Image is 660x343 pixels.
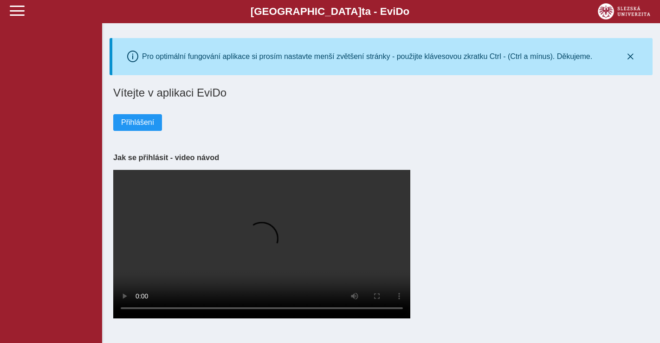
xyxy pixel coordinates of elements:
[113,170,410,318] video: Your browser does not support the video tag.
[142,52,592,61] div: Pro optimální fungování aplikace si prosím nastavte menší zvětšení stránky - použijte klávesovou ...
[362,6,365,17] span: t
[113,153,649,162] h3: Jak se přihlásit - video návod
[395,6,403,17] span: D
[598,3,650,19] img: logo_web_su.png
[121,118,154,127] span: Přihlášení
[403,6,410,17] span: o
[113,86,649,99] h1: Vítejte v aplikaci EviDo
[28,6,632,18] b: [GEOGRAPHIC_DATA] a - Evi
[113,114,162,131] button: Přihlášení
